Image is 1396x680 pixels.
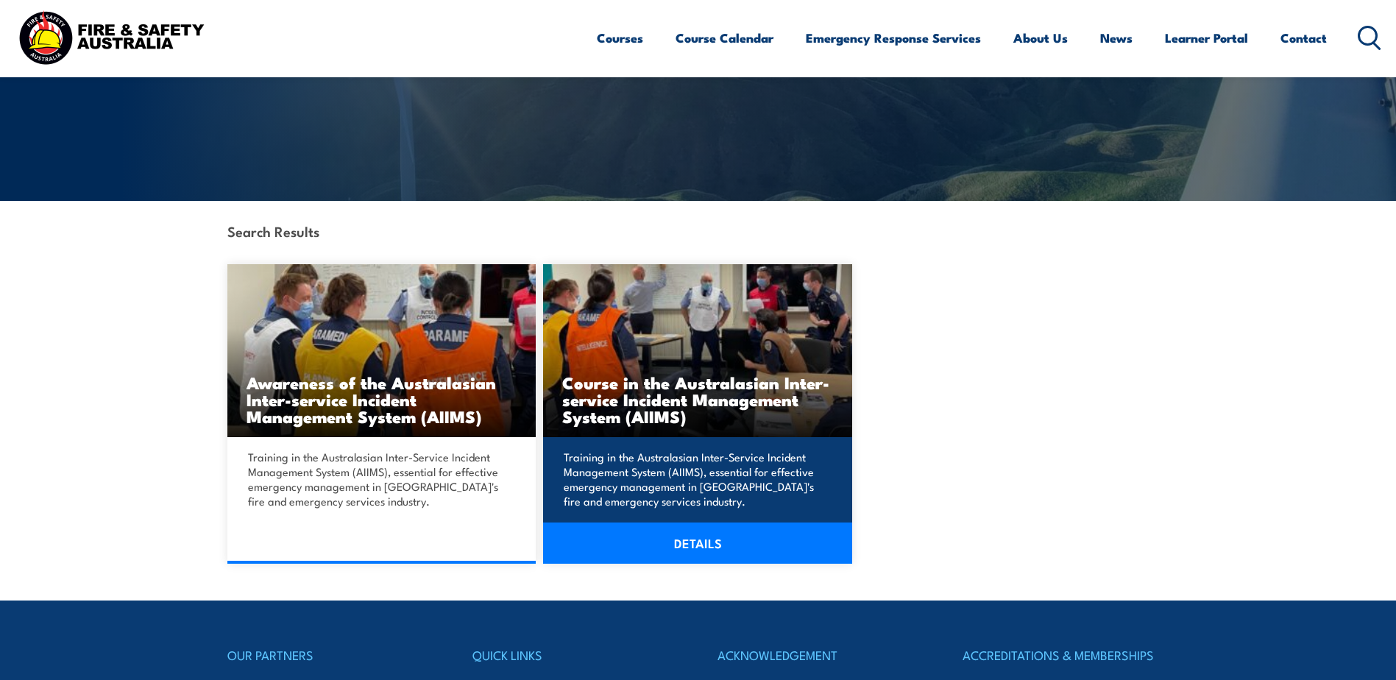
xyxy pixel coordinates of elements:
[227,645,433,665] h4: OUR PARTNERS
[1100,18,1133,57] a: News
[1013,18,1068,57] a: About Us
[543,264,852,437] img: Course in the Australasian Inter-service Incident Management System (AIIMS) TRAINING
[1165,18,1248,57] a: Learner Portal
[1280,18,1327,57] a: Contact
[543,264,852,437] a: Course in the Australasian Inter-service Incident Management System (AIIMS)
[562,374,833,425] h3: Course in the Australasian Inter-service Incident Management System (AIIMS)
[543,523,852,564] a: DETAILS
[248,450,511,509] p: Training in the Australasian Inter-Service Incident Management System (AIIMS), essential for effe...
[963,645,1169,665] h4: ACCREDITATIONS & MEMBERSHIPS
[676,18,773,57] a: Course Calendar
[227,264,536,437] img: Awareness of the Australasian Inter-service Incident Management System (AIIMS)
[227,221,319,241] strong: Search Results
[472,645,678,665] h4: QUICK LINKS
[564,450,827,509] p: Training in the Australasian Inter-Service Incident Management System (AIIMS), essential for effe...
[806,18,981,57] a: Emergency Response Services
[597,18,643,57] a: Courses
[718,645,924,665] h4: ACKNOWLEDGEMENT
[247,374,517,425] h3: Awareness of the Australasian Inter-service Incident Management System (AIIMS)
